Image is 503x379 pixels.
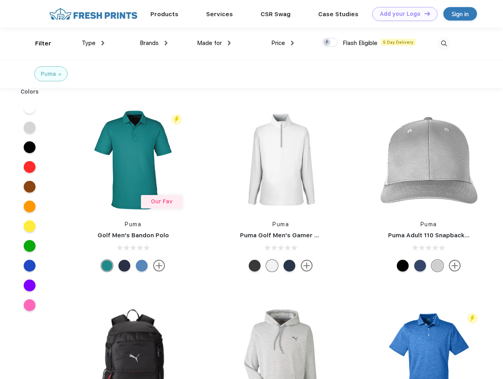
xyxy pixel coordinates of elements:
[15,88,45,96] div: Colors
[271,39,285,47] span: Price
[118,260,130,272] div: Navy Blazer
[291,41,294,45] img: dropdown.png
[228,107,333,212] img: func=resize&h=266
[151,198,173,205] span: Our Fav
[136,260,148,272] div: Lake Blue
[81,107,186,212] img: func=resize&h=266
[443,7,477,21] a: Sign in
[381,39,416,46] span: 5 Day Delivery
[261,11,291,18] a: CSR Swag
[206,11,233,18] a: Services
[150,11,178,18] a: Products
[58,73,61,76] img: filter_cancel.svg
[140,39,159,47] span: Brands
[101,41,104,45] img: dropdown.png
[153,260,165,272] img: more.svg
[82,39,96,47] span: Type
[171,114,182,125] img: flash_active_toggle.svg
[414,260,426,272] div: Peacoat with Qut Shd
[397,260,409,272] div: Pma Blk Pma Blk
[41,70,56,78] div: Puma
[47,7,140,21] img: fo%20logo%202.webp
[432,260,443,272] div: Quarry Brt Whit
[249,260,261,272] div: Puma Black
[228,41,231,45] img: dropdown.png
[343,39,377,47] span: Flash Eligible
[376,107,481,212] img: func=resize&h=266
[35,39,51,48] div: Filter
[420,221,437,227] a: Puma
[98,232,169,239] a: Golf Men's Bandon Polo
[424,11,430,16] img: DT
[240,232,365,239] a: Puma Golf Men's Gamer Golf Quarter-Zip
[452,9,469,19] div: Sign in
[449,260,461,272] img: more.svg
[380,11,420,17] div: Add your Logo
[266,260,278,272] div: Bright White
[272,221,289,227] a: Puma
[197,39,222,47] span: Made for
[101,260,113,272] div: Green Lagoon
[165,41,167,45] img: dropdown.png
[301,260,313,272] img: more.svg
[437,37,450,50] img: desktop_search.svg
[467,313,478,324] img: flash_active_toggle.svg
[125,221,141,227] a: Puma
[283,260,295,272] div: Navy Blazer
